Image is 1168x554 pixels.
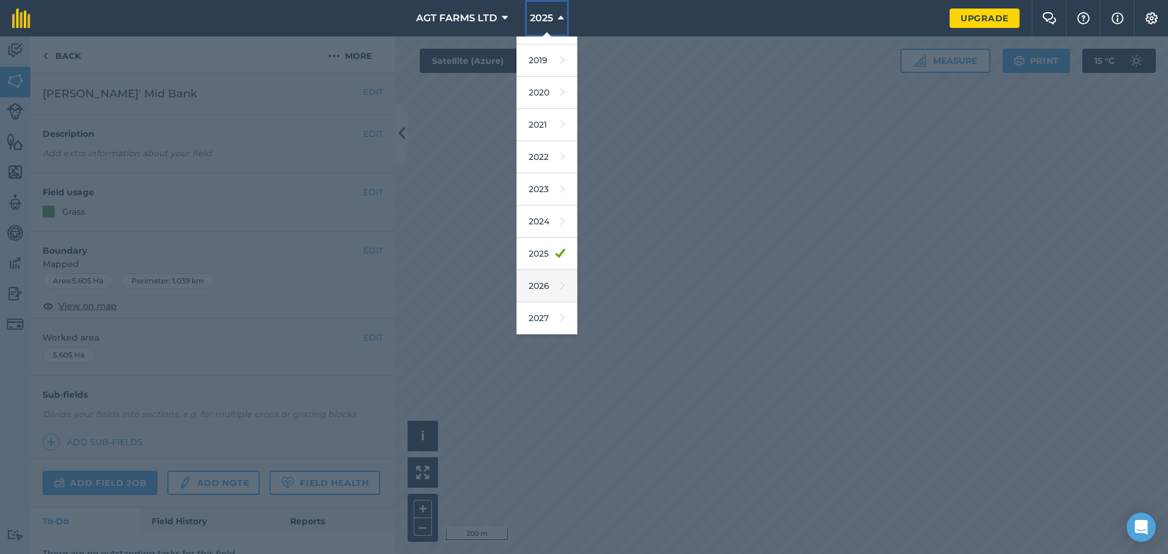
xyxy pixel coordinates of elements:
[950,9,1020,28] a: Upgrade
[516,302,577,334] a: 2027
[1144,12,1159,24] img: A cog icon
[416,11,497,26] span: AGT FARMS LTD
[516,238,577,270] a: 2025
[1111,11,1124,26] img: svg+xml;base64,PHN2ZyB4bWxucz0iaHR0cDovL3d3dy53My5vcmcvMjAwMC9zdmciIHdpZHRoPSIxNyIgaGVpZ2h0PSIxNy...
[12,9,30,28] img: fieldmargin Logo
[1042,12,1057,24] img: Two speech bubbles overlapping with the left bubble in the forefront
[1127,513,1156,542] div: Open Intercom Messenger
[516,173,577,206] a: 2023
[516,141,577,173] a: 2022
[516,109,577,141] a: 2021
[516,77,577,109] a: 2020
[1076,12,1091,24] img: A question mark icon
[516,270,577,302] a: 2026
[516,44,577,77] a: 2019
[516,206,577,238] a: 2024
[530,11,553,26] span: 2025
